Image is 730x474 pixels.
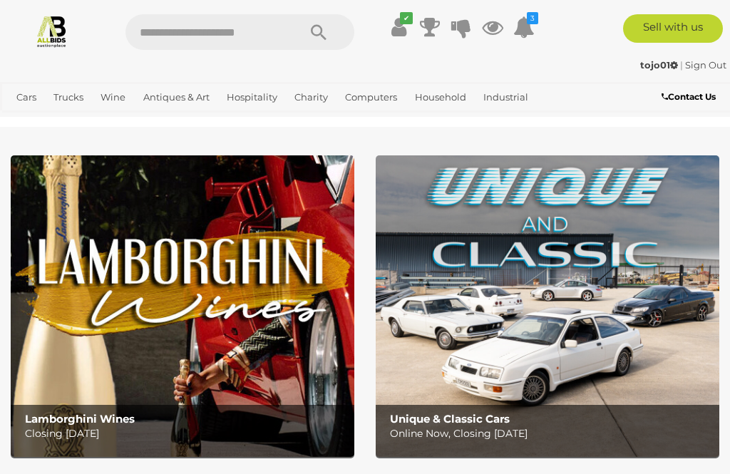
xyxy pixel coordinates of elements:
img: Lamborghini Wines [11,155,354,456]
a: Contact Us [662,89,719,105]
i: ✔ [400,12,413,24]
p: Closing [DATE] [25,425,346,443]
strong: tojo01 [640,59,678,71]
b: Lamborghini Wines [25,412,135,426]
a: Wine [95,86,131,109]
a: Unique & Classic Cars Unique & Classic Cars Online Now, Closing [DATE] [376,155,719,456]
a: Office [72,109,110,133]
a: Charity [289,86,334,109]
a: tojo01 [640,59,680,71]
a: Industrial [478,86,534,109]
button: Search [283,14,354,50]
b: Contact Us [662,91,716,102]
a: Computers [339,86,403,109]
a: Sell with us [623,14,723,43]
a: Household [409,86,472,109]
a: 3 [513,14,535,40]
a: Cars [11,86,42,109]
a: ✔ [388,14,409,40]
i: 3 [527,12,538,24]
p: Online Now, Closing [DATE] [390,425,711,443]
a: Lamborghini Wines Lamborghini Wines Closing [DATE] [11,155,354,456]
a: Trucks [48,86,89,109]
span: | [680,59,683,71]
a: Sign Out [685,59,726,71]
a: Antiques & Art [138,86,215,109]
a: [GEOGRAPHIC_DATA] [163,109,276,133]
a: Hospitality [221,86,283,109]
img: Unique & Classic Cars [376,155,719,456]
a: Jewellery [11,109,66,133]
b: Unique & Classic Cars [390,412,510,426]
a: Sports [116,109,157,133]
img: Allbids.com.au [35,14,68,48]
